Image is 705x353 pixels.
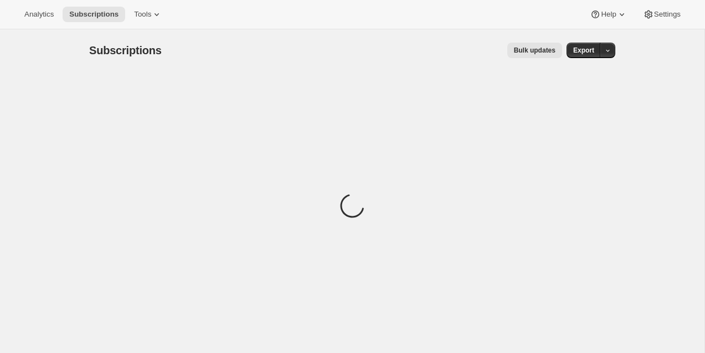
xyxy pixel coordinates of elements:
[507,43,562,58] button: Bulk updates
[63,7,125,22] button: Subscriptions
[514,46,555,55] span: Bulk updates
[654,10,681,19] span: Settings
[18,7,60,22] button: Analytics
[89,44,162,56] span: Subscriptions
[567,43,601,58] button: Export
[583,7,634,22] button: Help
[601,10,616,19] span: Help
[636,7,687,22] button: Settings
[573,46,594,55] span: Export
[134,10,151,19] span: Tools
[127,7,169,22] button: Tools
[24,10,54,19] span: Analytics
[69,10,119,19] span: Subscriptions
